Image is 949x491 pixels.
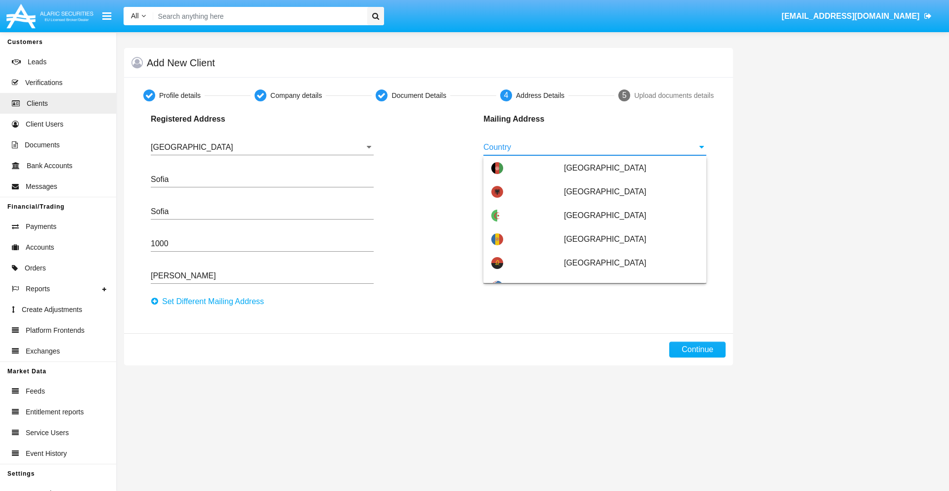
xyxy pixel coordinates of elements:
[147,59,215,67] h5: Add New Client
[564,204,698,227] span: [GEOGRAPHIC_DATA]
[27,98,48,109] span: Clients
[564,156,698,180] span: [GEOGRAPHIC_DATA]
[634,90,714,101] div: Upload documents details
[564,180,698,204] span: [GEOGRAPHIC_DATA]
[28,57,46,67] span: Leads
[26,222,56,232] span: Payments
[504,91,509,99] span: 4
[159,90,201,101] div: Profile details
[26,242,54,253] span: Accounts
[153,7,364,25] input: Search
[26,181,57,192] span: Messages
[564,251,698,275] span: [GEOGRAPHIC_DATA]
[151,113,275,125] p: Registered Address
[270,90,322,101] div: Company details
[5,1,95,31] img: Logo image
[26,386,45,397] span: Feeds
[26,407,84,417] span: Entitlement reports
[27,161,73,171] span: Bank Accounts
[564,227,698,251] span: [GEOGRAPHIC_DATA]
[25,263,46,273] span: Orders
[25,78,62,88] span: Verifications
[516,90,564,101] div: Address Details
[391,90,446,101] div: Document Details
[25,140,60,150] span: Documents
[124,11,153,21] a: All
[669,342,726,357] button: Continue
[483,113,607,125] p: Mailing Address
[564,275,698,299] span: Anguilla
[777,2,937,30] a: [EMAIL_ADDRESS][DOMAIN_NAME]
[26,428,69,438] span: Service Users
[622,91,627,99] span: 5
[781,12,919,20] span: [EMAIL_ADDRESS][DOMAIN_NAME]
[26,284,50,294] span: Reports
[26,325,85,336] span: Platform Frontends
[26,346,60,357] span: Exchanges
[151,294,270,310] button: Set Different Mailing Address
[131,12,139,20] span: All
[22,305,82,315] span: Create Adjustments
[26,448,67,459] span: Event History
[26,119,63,130] span: Client Users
